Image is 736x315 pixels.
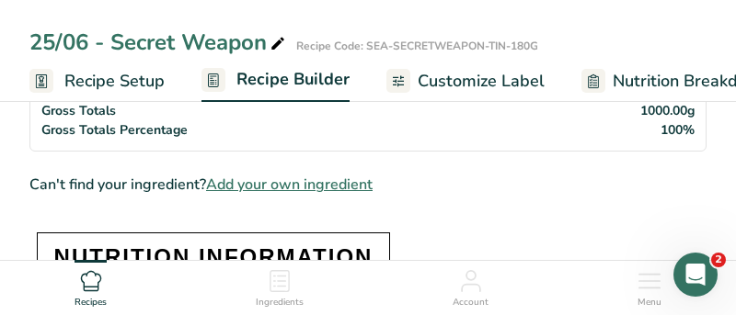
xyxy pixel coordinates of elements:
[256,296,304,309] span: Ingredients
[75,296,107,309] span: Recipes
[236,67,350,92] span: Recipe Builder
[29,61,165,102] a: Recipe Setup
[201,59,350,103] a: Recipe Builder
[296,38,538,54] div: Recipe Code: SEA-SECRETWEAPON-TIN-180G
[29,26,289,59] div: 25/06 - Secret Weapon
[41,102,116,119] span: Gross Totals
[41,121,188,139] span: Gross Totals Percentage
[75,261,107,310] a: Recipes
[45,241,382,274] div: NUTRITION INFORMATION
[418,69,545,94] span: Customize Label
[29,174,707,196] div: Can't find your ingredient?
[711,253,726,267] span: 2
[661,121,695,139] span: 100%
[638,296,661,309] span: Menu
[206,174,373,196] span: Add your own ingredient
[453,261,489,310] a: Account
[256,261,304,310] a: Ingredients
[673,253,718,297] iframe: Intercom live chat
[64,69,165,94] span: Recipe Setup
[640,102,695,119] span: 1000.00g
[386,61,545,102] a: Customize Label
[453,296,489,309] span: Account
